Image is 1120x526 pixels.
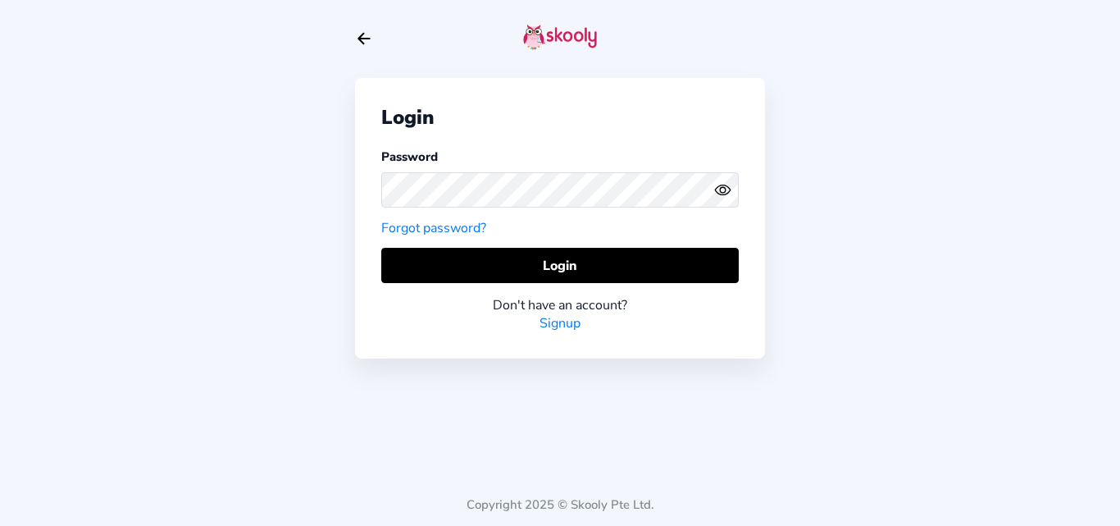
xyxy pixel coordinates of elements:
[714,181,739,199] button: eye outlineeye off outline
[381,248,739,283] button: Login
[355,30,373,48] button: arrow back outline
[523,24,597,50] img: skooly-logo.png
[540,314,580,332] a: Signup
[381,219,486,237] a: Forgot password?
[381,296,739,314] div: Don't have an account?
[714,181,731,199] ion-icon: eye outline
[381,149,438,165] label: Password
[381,104,739,130] div: Login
